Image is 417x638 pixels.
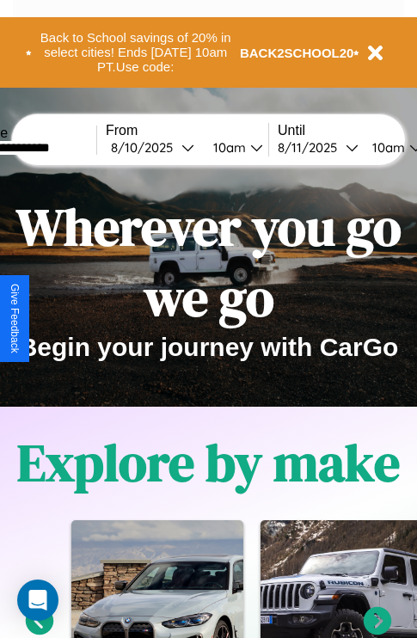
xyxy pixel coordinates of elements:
[364,139,409,156] div: 10am
[240,46,354,60] b: BACK2SCHOOL20
[17,580,58,621] div: Open Intercom Messenger
[111,139,181,156] div: 8 / 10 / 2025
[278,139,346,156] div: 8 / 11 / 2025
[106,138,199,156] button: 8/10/2025
[106,123,268,138] label: From
[32,26,240,79] button: Back to School savings of 20% in select cities! Ends [DATE] 10am PT.Use code:
[9,284,21,353] div: Give Feedback
[205,139,250,156] div: 10am
[17,427,400,498] h1: Explore by make
[199,138,268,156] button: 10am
